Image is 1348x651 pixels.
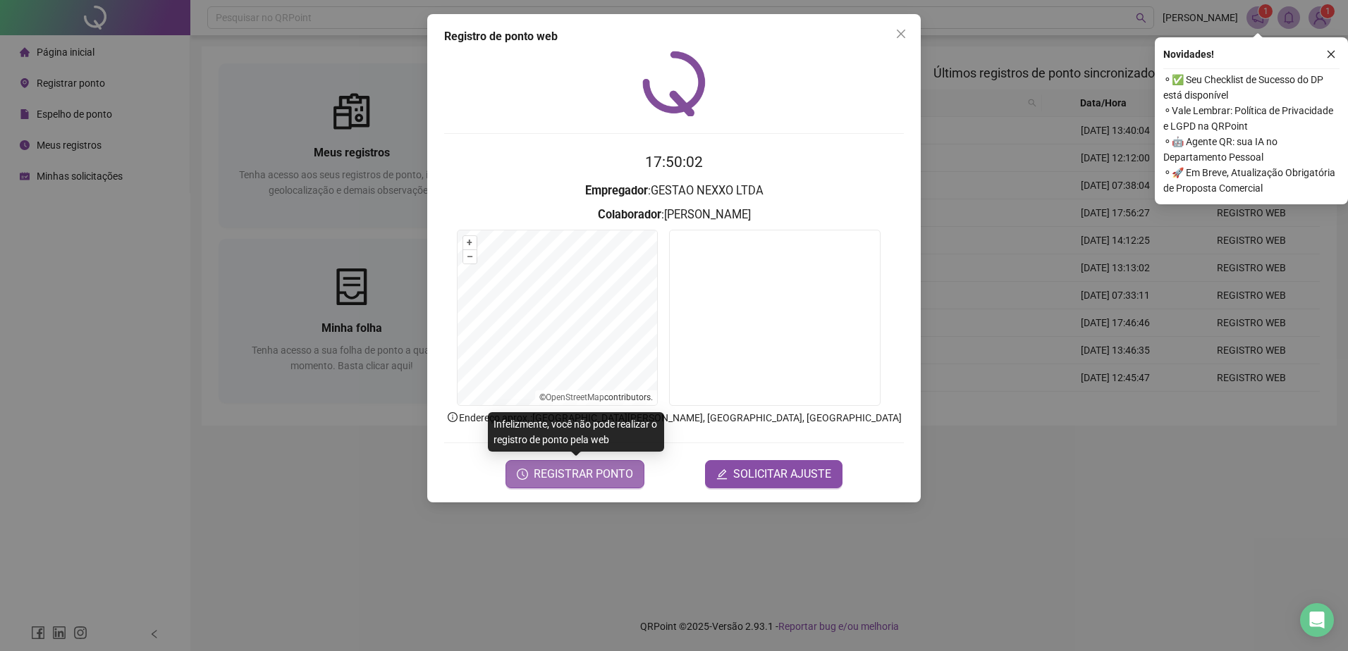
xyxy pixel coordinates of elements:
button: editSOLICITAR AJUSTE [705,460,842,488]
span: ⚬ 🤖 Agente QR: sua IA no Departamento Pessoal [1163,134,1340,165]
button: – [463,250,477,263]
div: Infelizmente, você não pode realizar o registro de ponto pela web [488,412,664,452]
button: + [463,236,477,249]
span: ⚬ ✅ Seu Checklist de Sucesso do DP está disponível [1163,72,1340,103]
span: info-circle [446,411,459,423]
time: 17:50:02 [645,154,703,170]
div: Open Intercom Messenger [1300,603,1334,637]
strong: Colaborador [598,208,661,221]
span: clock-circle [517,469,528,480]
button: Close [890,23,912,45]
h3: : [PERSON_NAME] [444,206,904,224]
strong: Empregador [585,184,648,197]
li: © contributors. [539,392,653,402]
span: Novidades ! [1163,46,1214,62]
span: close [895,28,907,39]
span: ⚬ Vale Lembrar: Política de Privacidade e LGPD na QRPoint [1163,103,1340,134]
button: REGISTRAR PONTO [505,460,644,488]
span: SOLICITAR AJUSTE [733,466,831,483]
span: ⚬ 🚀 Em Breve, Atualização Obrigatória de Proposta Comercial [1163,165,1340,196]
span: close [1326,49,1336,59]
a: OpenStreetMap [546,392,604,402]
span: REGISTRAR PONTO [534,466,633,483]
p: Endereço aprox. : [GEOGRAPHIC_DATA][PERSON_NAME], [GEOGRAPHIC_DATA], [GEOGRAPHIC_DATA] [444,410,904,426]
span: edit [716,469,728,480]
h3: : GESTAO NEXXO LTDA [444,182,904,200]
img: QRPoint [642,51,706,116]
div: Registro de ponto web [444,28,904,45]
